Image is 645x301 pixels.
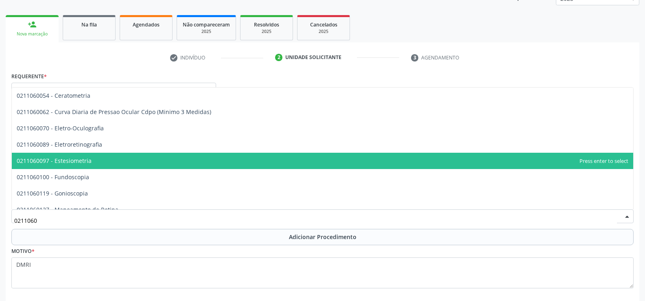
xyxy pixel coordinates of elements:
[133,21,160,28] span: Agendados
[28,20,37,29] div: person_add
[289,233,356,241] span: Adicionar Procedimento
[285,54,341,61] div: Unidade solicitante
[275,54,282,61] div: 2
[14,86,199,94] span: Paciente
[17,173,89,181] span: 0211060100 - Fundoscopia
[11,31,53,37] div: Nova marcação
[310,21,337,28] span: Cancelados
[11,245,35,258] label: Motivo
[17,124,104,132] span: 0211060070 - Eletro-Oculografia
[246,29,287,35] div: 2025
[17,108,211,116] span: 0211060062 - Curva Diaria de Pressao Ocular Cdpo (Minimo 3 Medidas)
[303,29,344,35] div: 2025
[183,21,230,28] span: Não compareceram
[11,229,634,245] button: Adicionar Procedimento
[17,206,118,213] span: 0211060127 - Mapeamento de Retina
[17,189,88,197] span: 0211060119 - Gonioscopia
[17,141,102,148] span: 0211060089 - Eletroretinografia
[17,92,90,99] span: 0211060054 - Ceratometria
[254,21,279,28] span: Resolvidos
[183,29,230,35] div: 2025
[81,21,97,28] span: Na fila
[11,70,47,83] label: Requerente
[14,212,617,228] input: Buscar por procedimento
[17,157,92,165] span: 0211060097 - Estesiometria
